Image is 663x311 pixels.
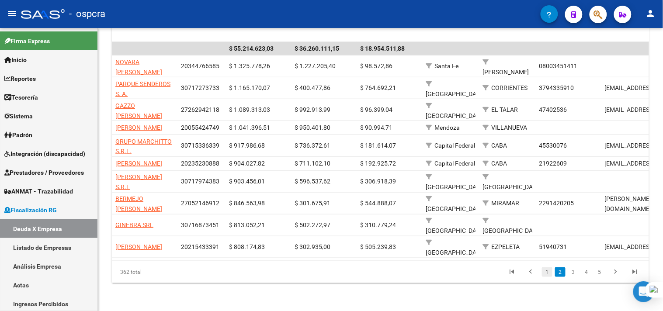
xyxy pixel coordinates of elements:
[491,200,519,207] span: MIRAMAR
[360,178,396,185] span: $ 306.918,39
[482,227,542,234] span: [GEOGRAPHIC_DATA]
[295,178,330,185] span: $ 596.537,62
[360,62,392,69] span: $ 98.572,86
[360,200,396,207] span: $ 544.888,07
[554,265,567,280] li: page 2
[523,267,539,277] a: go to previous page
[4,168,84,177] span: Prestadores / Proveedores
[4,130,32,140] span: Padrón
[539,62,578,69] span: 08003451411
[229,221,265,228] span: $ 813.052,21
[607,267,624,277] a: go to next page
[4,111,33,121] span: Sistema
[115,80,170,97] span: PARQUE SENDEROS S. A.
[229,243,265,250] span: $ 808.174,83
[7,8,17,19] mat-icon: menu
[593,265,606,280] li: page 5
[426,205,485,212] span: [GEOGRAPHIC_DATA]
[4,93,38,102] span: Tesorería
[4,187,73,196] span: ANMAT - Trazabilidad
[542,267,552,277] a: 1
[115,243,162,250] span: [PERSON_NAME]
[4,205,57,215] span: Fiscalización RG
[295,84,330,91] span: $ 400.477,86
[491,160,507,167] span: CABA
[181,178,219,185] span: 30717974383
[295,221,330,228] span: $ 502.272,97
[229,62,270,69] span: $ 1.325.778,26
[181,200,219,207] span: 27052146912
[646,8,656,19] mat-icon: person
[295,243,330,250] span: $ 302.935,00
[568,267,579,277] a: 3
[181,160,219,167] span: 20235230888
[115,124,162,131] span: [PERSON_NAME]
[360,243,396,250] span: $ 505.239,83
[434,160,475,167] span: Capital Federal
[115,173,162,190] span: [PERSON_NAME] S.R.L
[434,142,475,149] span: Capital Federal
[4,74,36,83] span: Reportes
[491,243,520,250] span: EZPELETA
[295,200,330,207] span: $ 301.675,91
[633,281,654,302] div: Open Intercom Messenger
[229,45,274,52] span: $ 55.214.623,03
[181,221,219,228] span: 30716873451
[491,84,528,91] span: CORRIENTES
[482,69,529,76] span: [PERSON_NAME]
[360,84,396,91] span: $ 764.692,21
[115,59,162,76] span: NOVARA [PERSON_NAME]
[594,267,605,277] a: 5
[567,265,580,280] li: page 3
[181,124,219,131] span: 20055424749
[503,267,520,277] a: go to first page
[295,45,339,52] span: $ 36.260.111,15
[360,124,392,131] span: $ 90.994,71
[580,265,593,280] li: page 4
[181,106,219,113] span: 27262942118
[539,200,574,207] span: 2291420205
[115,138,172,155] span: GRUPO MARCHITTO S.R.L.
[4,36,50,46] span: Firma Express
[295,124,330,131] span: $ 950.401,80
[539,243,567,250] span: 51940731
[295,160,330,167] span: $ 711.102,10
[434,62,458,69] span: Santa Fe
[627,267,643,277] a: go to last page
[181,84,219,91] span: 30717273733
[426,249,485,256] span: [GEOGRAPHIC_DATA]
[295,62,336,69] span: $ 1.227.205,40
[112,261,218,283] div: 362 total
[229,84,270,91] span: $ 1.165.170,07
[229,106,270,113] span: $ 1.089.313,03
[360,45,405,52] span: $ 18.954.511,88
[426,227,485,234] span: [GEOGRAPHIC_DATA]
[541,265,554,280] li: page 1
[4,149,85,159] span: Integración (discapacidad)
[229,160,265,167] span: $ 904.027,82
[229,200,265,207] span: $ 846.563,98
[181,142,219,149] span: 30715336339
[229,178,265,185] span: $ 903.456,01
[181,62,219,69] span: 20344766585
[295,106,330,113] span: $ 992.913,99
[360,142,396,149] span: $ 181.614,07
[539,160,567,167] span: 21922609
[539,84,574,91] span: 3794335910
[491,106,518,113] span: EL TALAR
[581,267,592,277] a: 4
[491,124,527,131] span: VILLANUEVA
[229,142,265,149] span: $ 917.986,68
[539,106,567,113] span: 47402536
[115,221,153,228] span: GINEBRA SRL
[115,102,162,119] span: GAZZO [PERSON_NAME]
[555,267,566,277] a: 2
[360,106,392,113] span: $ 96.399,04
[360,160,396,167] span: $ 192.925,72
[539,142,567,149] span: 45530076
[69,4,105,24] span: - ospcra
[434,124,460,131] span: Mendoza
[426,90,485,97] span: [GEOGRAPHIC_DATA]
[181,243,219,250] span: 20215433391
[360,221,396,228] span: $ 310.779,24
